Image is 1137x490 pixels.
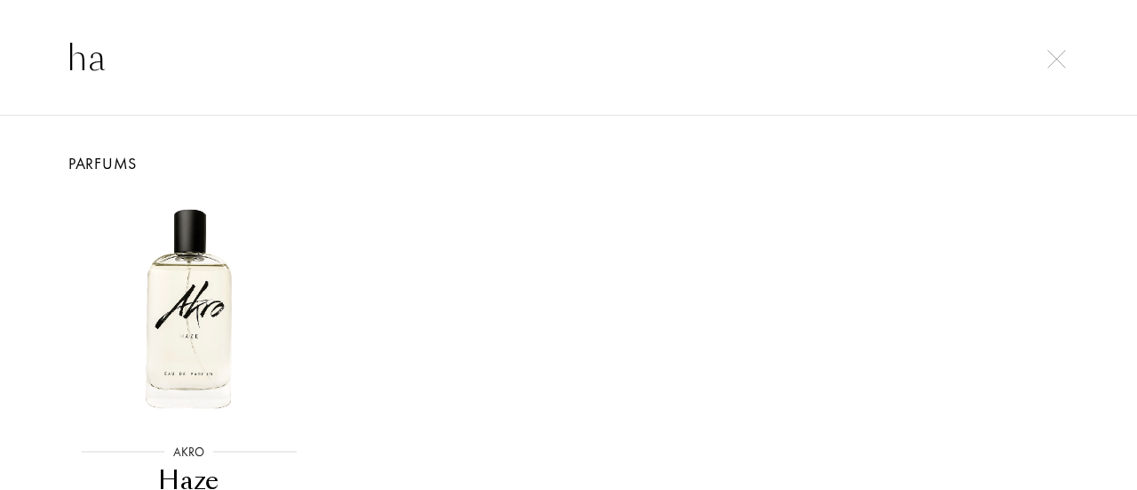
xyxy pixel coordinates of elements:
[164,442,214,461] div: Akro
[49,151,1088,175] div: Parfums
[1047,50,1066,68] img: cross.svg
[31,31,1106,84] input: Rechercher
[75,195,303,423] img: Haze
